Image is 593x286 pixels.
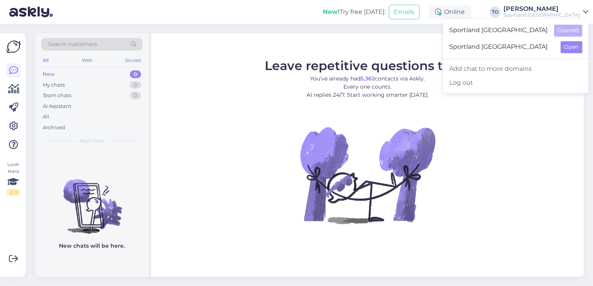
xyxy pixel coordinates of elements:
[80,55,94,65] div: Web
[503,6,588,18] a: [PERSON_NAME]Sportland [GEOGRAPHIC_DATA]
[360,75,375,82] b: 5,362
[323,8,340,15] b: New!
[59,242,125,250] p: New chats will be here.
[79,137,104,144] span: New chats
[429,5,471,19] div: Online
[265,75,471,99] p: You’ve already had contacts via Askly. Every one counts. AI replies 24/7. Start working smarter [...
[43,92,71,99] div: Team chats
[323,7,386,17] div: Try free [DATE]:
[43,113,49,121] div: All
[298,105,437,245] img: No Chat active
[449,41,554,53] span: Sportland [GEOGRAPHIC_DATA]
[554,24,582,36] button: Opened
[43,70,55,78] div: New
[443,62,588,76] a: Add chat to more domains
[43,124,65,132] div: Archived
[503,12,580,18] div: Sportland [GEOGRAPHIC_DATA]
[265,58,471,73] span: Leave repetitive questions to AI.
[6,189,20,196] div: 2 / 3
[449,24,548,36] span: Sportland [GEOGRAPHIC_DATA]
[48,40,97,48] span: Search customers
[503,6,580,12] div: [PERSON_NAME]
[130,70,141,78] div: 0
[35,165,149,235] img: No chats
[130,81,141,89] div: 0
[43,103,71,110] div: AI Assistant
[560,41,582,53] button: Open
[41,55,50,65] div: All
[389,5,419,19] button: Emails
[490,7,500,17] div: TO
[124,55,143,65] div: Socials
[6,39,21,54] img: Askly Logo
[443,76,588,90] div: Log out
[130,92,141,99] div: 0
[43,81,65,89] div: My chats
[6,161,20,196] div: Look Here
